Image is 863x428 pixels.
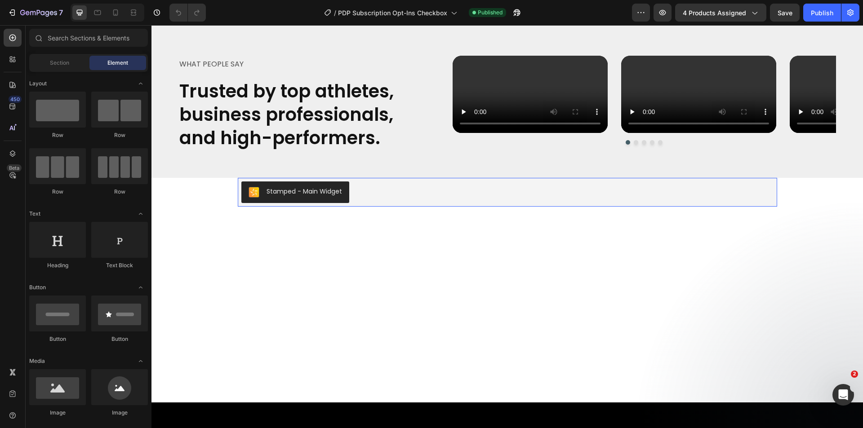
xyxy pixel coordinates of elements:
[107,59,128,67] span: Element
[29,357,45,365] span: Media
[4,4,67,22] button: 7
[778,9,792,17] span: Save
[29,261,86,269] div: Heading
[29,409,86,417] div: Image
[482,115,487,119] button: Dot
[638,31,793,108] video: Video
[133,280,148,295] span: Toggle open
[470,31,625,108] video: Video
[59,7,63,18] p: 7
[301,31,456,108] video: Video
[770,4,800,22] button: Save
[498,115,503,119] button: Dot
[29,283,46,291] span: Button
[29,79,47,88] span: Layout
[29,131,86,139] div: Row
[151,25,863,428] iframe: Design area
[133,207,148,221] span: Toggle open
[50,59,69,67] span: Section
[169,4,206,22] div: Undo/Redo
[90,156,198,178] button: Stamped - Main Widget
[683,8,746,18] span: 4 products assigned
[7,164,22,172] div: Beta
[115,162,191,171] div: Stamped - Main Widget
[97,162,108,172] img: Stamped.png
[91,131,148,139] div: Row
[334,8,336,18] span: /
[675,4,766,22] button: 4 products assigned
[478,9,503,17] span: Published
[29,210,40,218] span: Text
[811,8,833,18] div: Publish
[133,354,148,368] span: Toggle open
[851,371,858,378] span: 2
[133,76,148,91] span: Toggle open
[91,261,148,269] div: Text Block
[91,335,148,343] div: Button
[832,384,854,406] iframe: Intercom live chat
[803,4,841,22] button: Publish
[91,409,148,417] div: Image
[9,96,22,103] div: 450
[507,115,511,119] button: Dot
[490,115,495,119] button: Dot
[474,115,479,119] button: Dot
[29,335,86,343] div: Button
[29,29,148,47] input: Search Sections & Elements
[338,8,447,18] span: PDP Subscription Opt-Ins Checkbox
[91,188,148,196] div: Row
[29,188,86,196] div: Row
